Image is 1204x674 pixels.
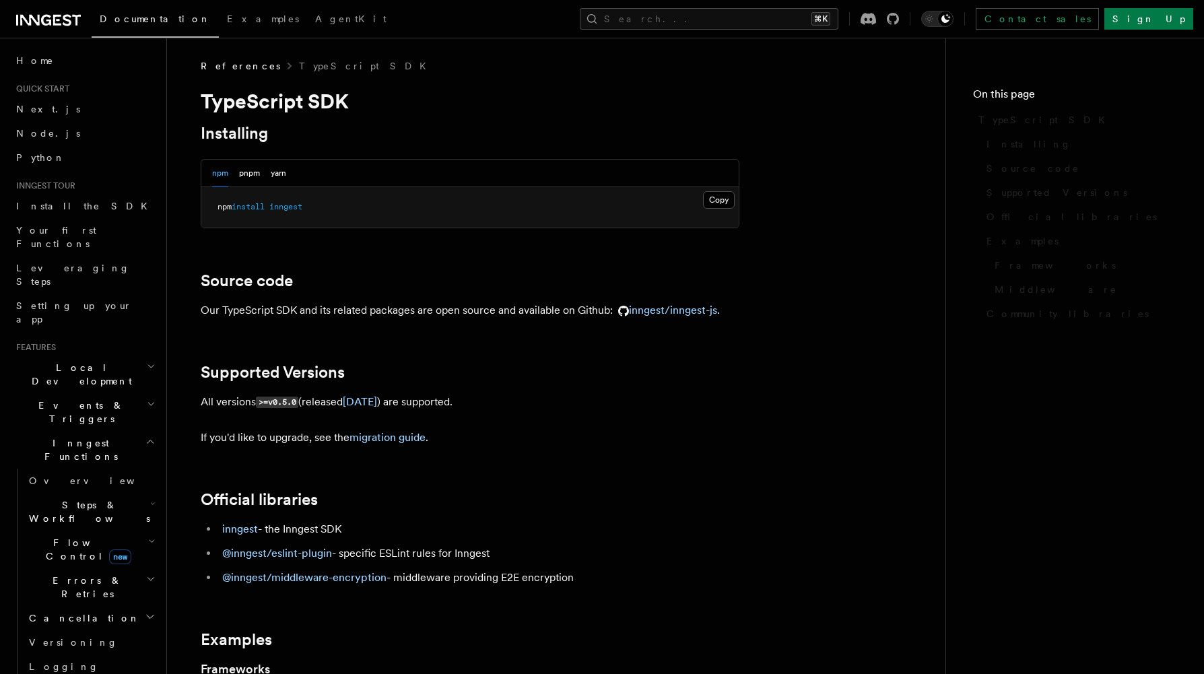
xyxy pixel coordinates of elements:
span: Frameworks [995,259,1116,272]
button: Errors & Retries [24,568,158,606]
h4: On this page [973,86,1177,108]
button: Toggle dark mode [921,11,954,27]
button: Inngest Functions [11,431,158,469]
span: install [232,202,265,211]
code: >=v0.5.0 [256,397,298,408]
a: Official libraries [981,205,1177,229]
a: Contact sales [976,8,1099,30]
span: Installing [986,137,1071,151]
a: Supported Versions [981,180,1177,205]
span: Cancellation [24,611,140,625]
a: Supported Versions [201,363,345,382]
a: Sign Up [1104,8,1193,30]
span: Errors & Retries [24,574,146,601]
p: Our TypeScript SDK and its related packages are open source and available on Github: . [201,301,739,320]
a: Examples [219,4,307,36]
button: yarn [271,160,286,187]
span: Install the SDK [16,201,156,211]
span: Features [11,342,56,353]
span: Next.js [16,104,80,114]
span: Supported Versions [986,186,1127,199]
span: Examples [227,13,299,24]
a: Official libraries [201,490,318,509]
span: References [201,59,280,73]
span: Source code [986,162,1079,175]
button: Steps & Workflows [24,493,158,531]
span: Inngest Functions [11,436,145,463]
span: Local Development [11,361,147,388]
span: npm [218,202,232,211]
span: Flow Control [24,536,148,563]
button: Events & Triggers [11,393,158,431]
a: Middleware [989,277,1177,302]
button: npm [212,160,228,187]
h1: TypeScript SDK [201,89,739,113]
a: Versioning [24,630,158,654]
button: pnpm [239,160,260,187]
li: - the Inngest SDK [218,520,739,539]
span: Official libraries [986,210,1157,224]
button: Search...⌘K [580,8,838,30]
a: migration guide [349,431,426,444]
a: TypeScript SDK [299,59,434,73]
a: Your first Functions [11,218,158,256]
li: - middleware providing E2E encryption [218,568,739,587]
span: Examples [986,234,1059,248]
span: Middleware [995,283,1117,296]
span: Documentation [100,13,211,24]
a: Source code [201,271,293,290]
a: Frameworks [989,253,1177,277]
a: Node.js [11,121,158,145]
a: @inngest/middleware-encryption [222,571,387,584]
span: Node.js [16,128,80,139]
span: TypeScript SDK [978,113,1113,127]
button: Local Development [11,356,158,393]
a: Documentation [92,4,219,38]
button: Copy [703,191,735,209]
a: [DATE] [343,395,377,408]
span: Home [16,54,54,67]
span: Logging [29,661,99,672]
span: Inngest tour [11,180,75,191]
span: Steps & Workflows [24,498,150,525]
a: Leveraging Steps [11,256,158,294]
li: - specific ESLint rules for Inngest [218,544,739,563]
a: Community libraries [981,302,1177,326]
span: Community libraries [986,307,1149,321]
a: TypeScript SDK [973,108,1177,132]
a: Install the SDK [11,194,158,218]
a: Next.js [11,97,158,121]
span: Leveraging Steps [16,263,130,287]
a: Installing [201,124,268,143]
a: Examples [201,630,272,649]
span: AgentKit [315,13,387,24]
span: Versioning [29,637,118,648]
a: AgentKit [307,4,395,36]
span: new [109,549,131,564]
a: Overview [24,469,158,493]
a: Installing [981,132,1177,156]
span: Setting up your app [16,300,132,325]
button: Cancellation [24,606,158,630]
a: Home [11,48,158,73]
span: Quick start [11,83,69,94]
span: Overview [29,475,168,486]
span: inngest [269,202,302,211]
button: Flow Controlnew [24,531,158,568]
span: Python [16,152,65,163]
span: Your first Functions [16,225,96,249]
a: Examples [981,229,1177,253]
a: @inngest/eslint-plugin [222,547,332,560]
kbd: ⌘K [811,12,830,26]
span: Events & Triggers [11,399,147,426]
a: inngest/inngest-js [613,304,717,316]
a: inngest [222,523,258,535]
p: All versions (released ) are supported. [201,393,739,412]
a: Python [11,145,158,170]
a: Setting up your app [11,294,158,331]
p: If you'd like to upgrade, see the . [201,428,739,447]
a: Source code [981,156,1177,180]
